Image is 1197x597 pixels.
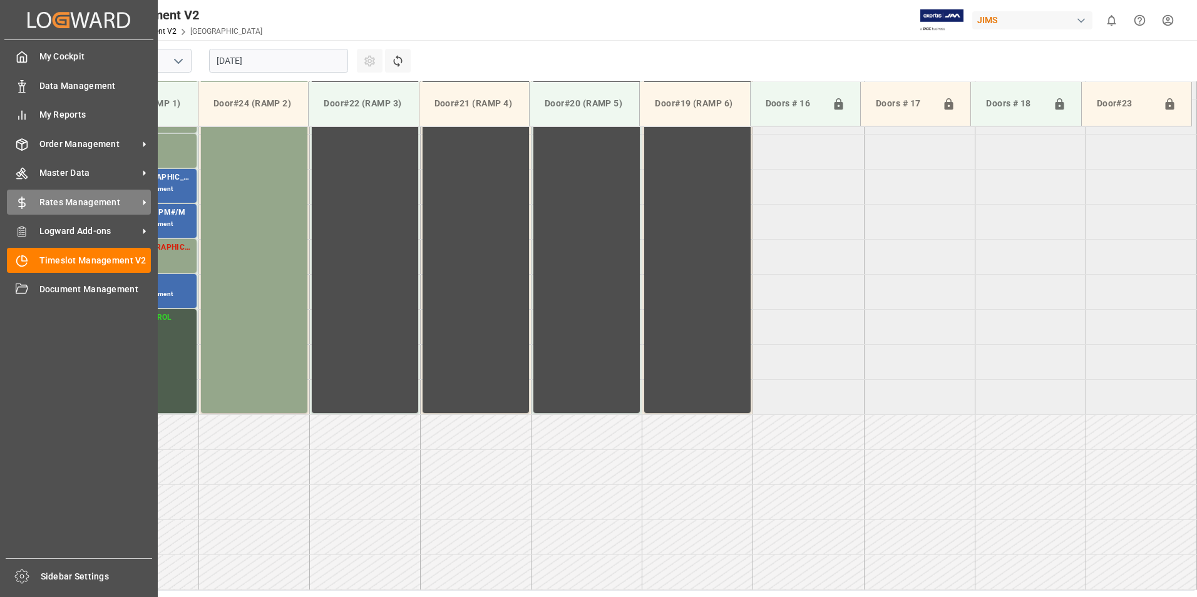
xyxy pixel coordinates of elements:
[981,92,1047,116] div: Doors # 18
[7,248,151,272] a: Timeslot Management V2
[208,92,298,115] div: Door#24 (RAMP 2)
[540,92,629,115] div: Door#20 (RAMP 5)
[871,92,937,116] div: Doors # 17
[39,166,138,180] span: Master Data
[319,92,408,115] div: Door#22 (RAMP 3)
[972,11,1092,29] div: JIMS
[41,570,153,583] span: Sidebar Settings
[39,138,138,151] span: Order Management
[39,283,152,296] span: Document Management
[650,92,739,115] div: Door#19 (RAMP 6)
[39,254,152,267] span: Timeslot Management V2
[761,92,827,116] div: Doors # 16
[7,73,151,98] a: Data Management
[1097,6,1126,34] button: show 0 new notifications
[168,51,187,71] button: open menu
[920,9,963,31] img: Exertis%20JAM%20-%20Email%20Logo.jpg_1722504956.jpg
[1092,92,1158,116] div: Door#23
[39,225,138,238] span: Logward Add-ons
[972,8,1097,32] button: JIMS
[209,49,348,73] input: DD.MM.YYYY
[54,6,262,24] div: Timeslot Management V2
[39,50,152,63] span: My Cockpit
[39,108,152,121] span: My Reports
[429,92,519,115] div: Door#21 (RAMP 4)
[1126,6,1154,34] button: Help Center
[39,196,138,209] span: Rates Management
[39,79,152,93] span: Data Management
[7,44,151,69] a: My Cockpit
